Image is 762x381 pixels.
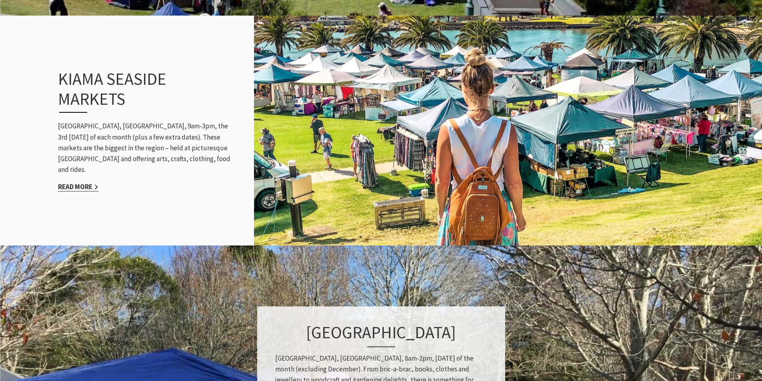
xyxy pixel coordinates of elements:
p: [GEOGRAPHIC_DATA], [GEOGRAPHIC_DATA], 9am-3pm, the 3rd [DATE] of each month (plus a few extra dat... [58,121,234,175]
a: Read More [58,182,98,191]
h3: [GEOGRAPHIC_DATA] [275,322,487,347]
h3: Kiama Seaside Markets [58,69,216,113]
img: Instagram@Life_on_the_open_road_au_Approved_Image_ [254,14,762,247]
